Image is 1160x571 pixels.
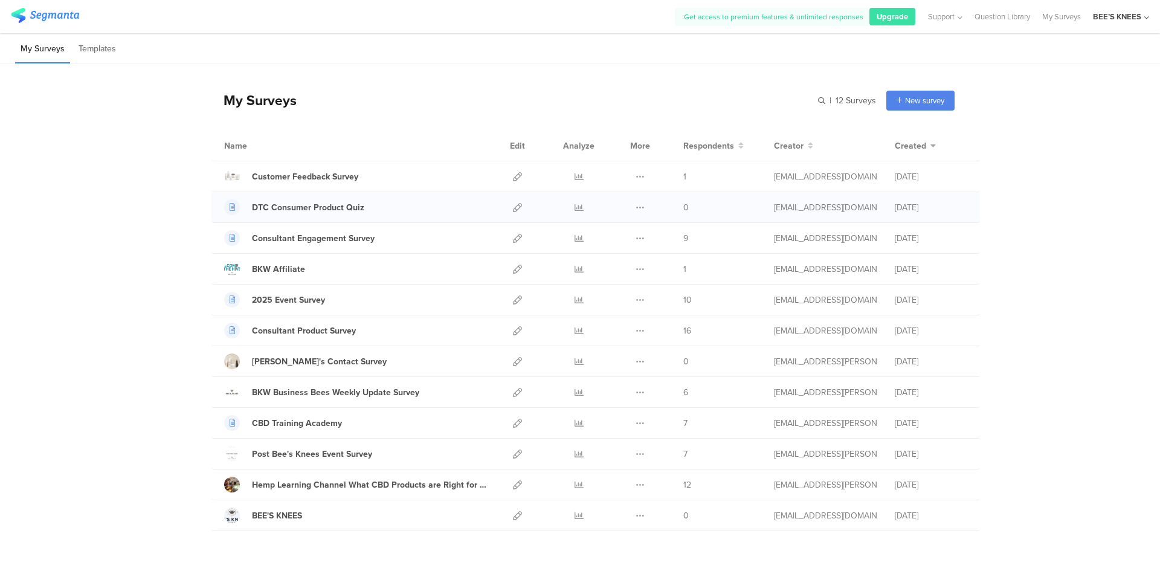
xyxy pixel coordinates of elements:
span: New survey [905,95,944,106]
div: Edit [504,131,530,161]
div: Hemp Learning Channel What CBD Products are Right for Me [252,479,486,491]
div: BKW Affiliate [252,263,305,276]
div: spatel7851@gmail.com [774,324,877,337]
a: DTC Consumer Product Quiz [224,199,364,215]
span: | [828,94,833,107]
div: spatel7851@gmail.com [774,232,877,245]
div: hayley.b.heaton@gmail.com [774,448,877,460]
div: [DATE] [895,232,967,245]
span: 12 Surveys [836,94,876,107]
span: Upgrade [877,11,908,22]
span: Respondents [683,140,734,152]
span: 0 [683,201,689,214]
div: [DATE] [895,170,967,183]
button: Respondents [683,140,744,152]
div: Post Bee's Knees Event Survey [252,448,372,460]
span: 7 [683,448,688,460]
div: [DATE] [895,386,967,399]
div: Customer Feedback Survey [252,170,358,183]
div: [DATE] [895,417,967,430]
div: Consultant Product Survey [252,324,356,337]
span: 10 [683,294,692,306]
button: Created [895,140,936,152]
span: 6 [683,386,688,399]
div: DTC Consumer Product Quiz [252,201,364,214]
span: 16 [683,324,691,337]
img: segmanta logo [11,8,79,23]
div: [DATE] [895,294,967,306]
a: Customer Feedback Survey [224,169,358,184]
span: Created [895,140,926,152]
a: Post Bee's Knees Event Survey [224,446,372,462]
div: [DATE] [895,263,967,276]
div: 2025 Event Survey [252,294,325,306]
div: Matt's Contact Survey [252,355,387,368]
div: [DATE] [895,479,967,491]
span: 0 [683,355,689,368]
div: More [627,131,653,161]
div: hayley.b.heaton@gmail.com [774,386,877,399]
div: BEE’S KNEES [1093,11,1141,22]
div: hayley.b.heaton@gmail.com [774,417,877,430]
span: 9 [683,232,688,245]
span: 1 [683,263,686,276]
div: BKW Business Bees Weekly Update Survey [252,386,419,399]
a: CBD Training Academy [224,415,342,431]
span: Creator [774,140,804,152]
li: Templates [73,35,121,63]
div: My Surveys [211,90,297,111]
button: Creator [774,140,813,152]
div: Analyze [561,131,597,161]
span: 0 [683,509,689,522]
div: [DATE] [895,324,967,337]
span: Support [928,11,955,22]
span: 12 [683,479,691,491]
div: spatel7851@gmail.com [774,263,877,276]
a: Consultant Product Survey [224,323,356,338]
div: spatel7851@gmail.com [774,294,877,306]
div: hayley.b.heaton@gmail.com [774,479,877,491]
div: hayley.b.heaton@gmail.com [774,355,877,368]
a: Consultant Engagement Survey [224,230,375,246]
a: BKW Affiliate [224,261,305,277]
span: Get access to premium features & unlimited responses [684,11,863,22]
div: CBD Training Academy [252,417,342,430]
span: 7 [683,417,688,430]
div: [DATE] [895,509,967,522]
a: [PERSON_NAME]'s Contact Survey [224,353,387,369]
div: [DATE] [895,448,967,460]
div: BEE'S KNEES [252,509,302,522]
span: 1 [683,170,686,183]
a: 2025 Event Survey [224,292,325,308]
div: Consultant Engagement Survey [252,232,375,245]
div: [DATE] [895,355,967,368]
a: Hemp Learning Channel What CBD Products are Right for Me [224,477,486,492]
div: spatel7851@gmail.com [774,170,877,183]
div: Name [224,140,297,152]
a: BKW Business Bees Weekly Update Survey [224,384,419,400]
div: [DATE] [895,201,967,214]
li: My Surveys [15,35,70,63]
a: BEE'S KNEES [224,508,302,523]
div: hadark@segmanta.com [774,509,877,522]
div: spatel7851@gmail.com [774,201,877,214]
